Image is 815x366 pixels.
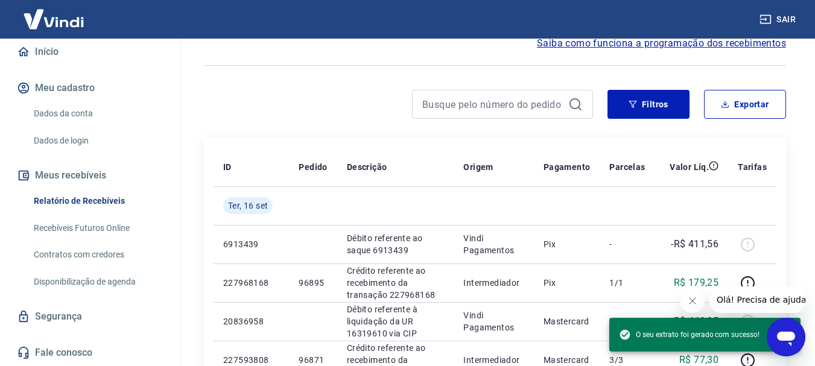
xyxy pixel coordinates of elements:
[674,276,719,290] p: R$ 179,25
[680,289,705,313] iframe: Fechar mensagem
[422,95,563,113] input: Busque pelo número do pedido
[223,315,279,327] p: 20836958
[29,242,166,267] a: Contratos com credores
[29,101,166,126] a: Dados da conta
[463,309,524,333] p: Vindi Pagamentos
[223,161,232,173] p: ID
[671,237,718,251] p: -R$ 411,56
[704,90,786,119] button: Exportar
[223,277,279,289] p: 227968168
[709,286,805,313] iframe: Mensagem da empresa
[544,315,591,327] p: Mastercard
[14,39,166,65] a: Início
[223,354,279,366] p: 227593808
[767,318,805,356] iframe: Botão para abrir a janela de mensagens
[29,128,166,153] a: Dados de login
[14,339,166,366] a: Fale conosco
[29,216,166,241] a: Recebíveis Futuros Online
[299,161,327,173] p: Pedido
[609,161,645,173] p: Parcelas
[347,232,445,256] p: Débito referente ao saque 6913439
[223,238,279,250] p: 6913439
[463,161,493,173] p: Origem
[29,270,166,294] a: Disponibilização de agenda
[347,161,387,173] p: Descrição
[7,8,101,18] span: Olá! Precisa de ajuda?
[14,1,93,37] img: Vindi
[299,354,327,366] p: 96871
[609,277,645,289] p: 1/1
[14,162,166,189] button: Meus recebíveis
[619,329,760,341] span: O seu extrato foi gerado com sucesso!
[537,36,786,51] a: Saiba como funciona a programação dos recebimentos
[609,354,645,366] p: 3/3
[14,75,166,101] button: Meu cadastro
[347,265,445,301] p: Crédito referente ao recebimento da transação 227968168
[463,354,524,366] p: Intermediador
[14,303,166,330] a: Segurança
[463,277,524,289] p: Intermediador
[544,354,591,366] p: Mastercard
[463,232,524,256] p: Vindi Pagamentos
[347,303,445,339] p: Débito referente à liquidação da UR 16319610 via CIP
[544,277,591,289] p: Pix
[757,8,801,31] button: Sair
[544,238,591,250] p: Pix
[299,277,327,289] p: 96895
[609,315,645,327] p: -
[228,200,268,212] span: Ter, 16 set
[670,161,709,173] p: Valor Líq.
[607,90,690,119] button: Filtros
[738,161,767,173] p: Tarifas
[544,161,591,173] p: Pagamento
[29,189,166,213] a: Relatório de Recebíveis
[609,238,645,250] p: -
[671,314,718,329] p: -R$ 443,35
